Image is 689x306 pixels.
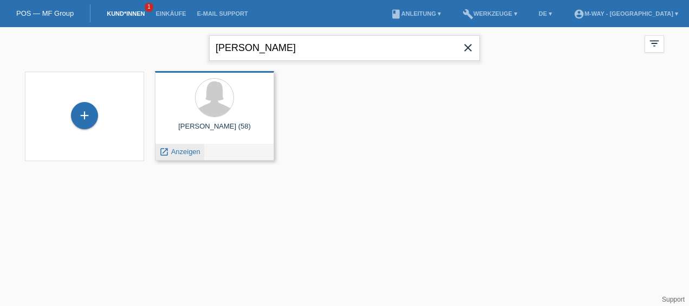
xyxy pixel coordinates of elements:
span: Anzeigen [171,148,200,156]
div: [PERSON_NAME] (58) [164,122,265,139]
a: account_circlem-way - [GEOGRAPHIC_DATA] ▾ [568,10,684,17]
a: Einkäufe [150,10,191,17]
a: bookAnleitung ▾ [385,10,446,17]
i: close [461,41,474,54]
i: filter_list [648,37,660,49]
span: 1 [145,3,153,12]
a: Support [662,296,685,303]
a: POS — MF Group [16,9,74,17]
i: account_circle [574,9,584,20]
a: DE ▾ [534,10,557,17]
a: buildWerkzeuge ▾ [457,10,523,17]
a: Kund*innen [101,10,150,17]
i: launch [159,147,169,157]
a: launch Anzeigen [159,148,200,156]
i: book [391,9,401,20]
input: Suche... [209,35,480,61]
a: E-Mail Support [192,10,253,17]
i: build [463,9,473,20]
div: Kund*in hinzufügen [71,106,97,125]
